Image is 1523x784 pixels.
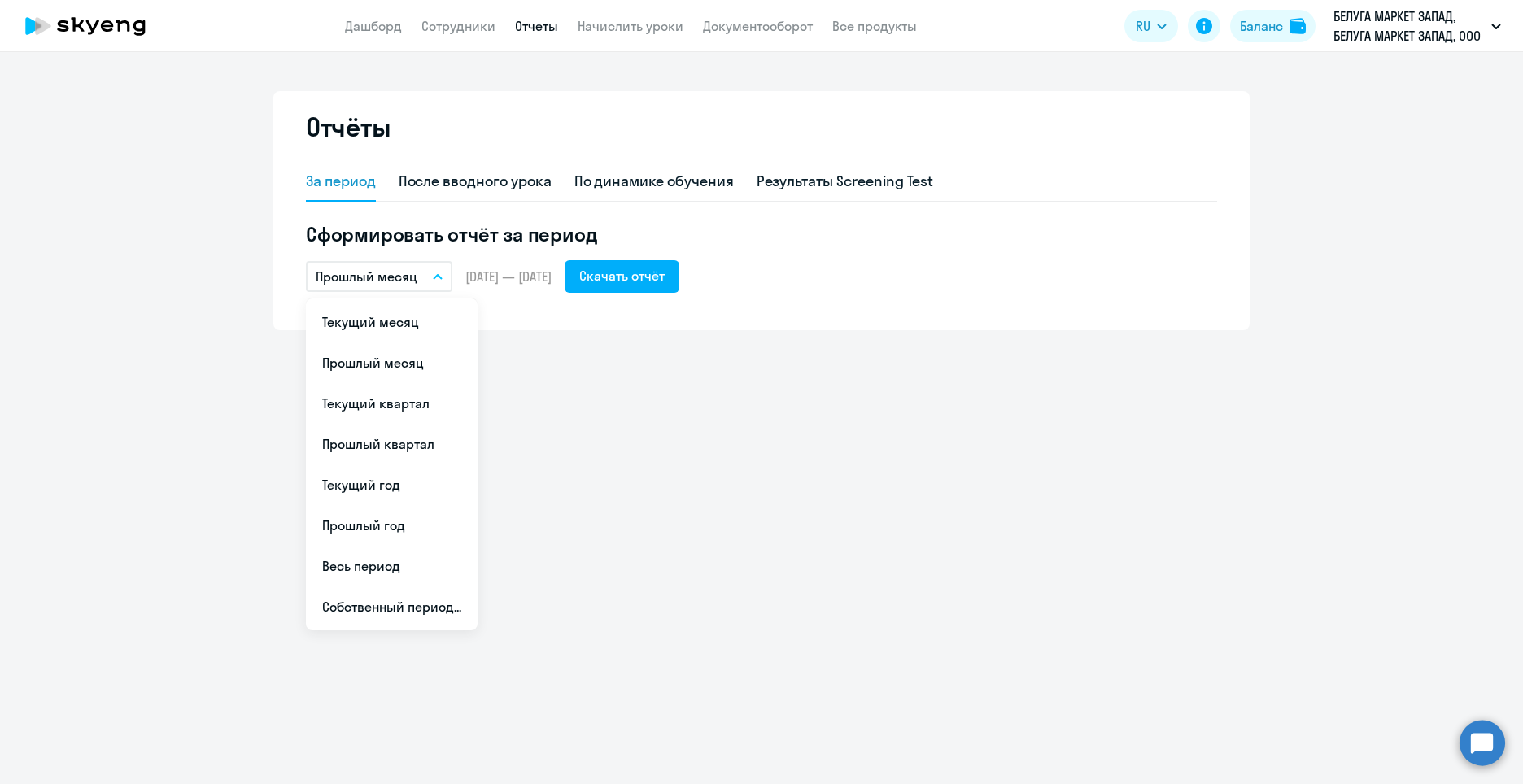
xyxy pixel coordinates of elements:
a: Начислить уроки [578,18,683,34]
div: Результаты Screening Test [757,171,934,192]
button: БЕЛУГА МАРКЕТ ЗАПАД, БЕЛУГА МАРКЕТ ЗАПАД, ООО [1325,7,1509,46]
button: Балансbalance [1230,10,1316,42]
a: Дашборд [345,18,402,34]
span: [DATE] — [DATE] [465,268,552,285]
div: После вводного урока [399,171,552,192]
a: Отчеты [515,18,558,34]
button: Скачать отчёт [565,260,679,293]
a: Сотрудники [421,18,495,34]
a: Все продукты [832,18,917,34]
div: За период [306,171,376,192]
p: Прошлый месяц [316,267,417,286]
p: БЕЛУГА МАРКЕТ ЗАПАД, БЕЛУГА МАРКЕТ ЗАПАД, ООО [1333,7,1485,46]
div: Баланс [1240,16,1283,36]
h5: Сформировать отчёт за период [306,221,1217,247]
ul: RU [306,298,478,630]
h2: Отчёты [306,111,391,143]
div: По динамике обучения [574,171,734,192]
span: RU [1136,16,1150,36]
button: Прошлый месяц [306,261,452,292]
div: Скачать отчёт [579,266,665,285]
img: balance [1290,18,1306,34]
button: RU [1124,10,1178,42]
a: Документооборот [703,18,813,34]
